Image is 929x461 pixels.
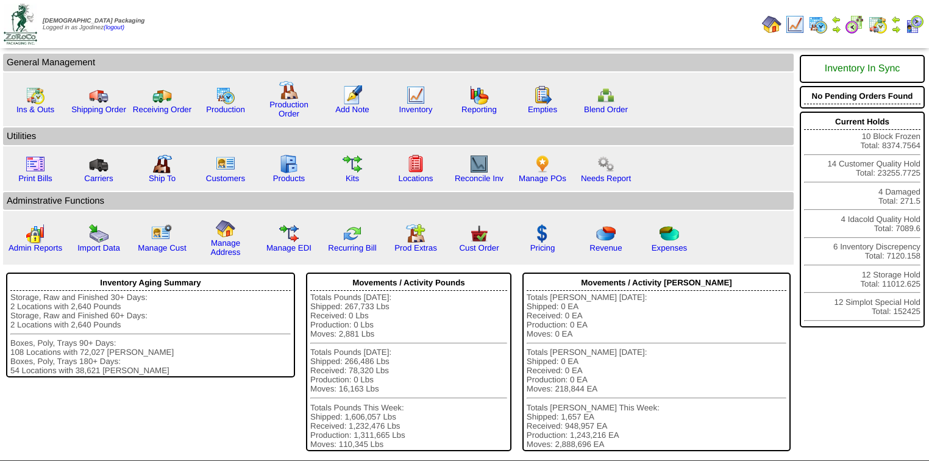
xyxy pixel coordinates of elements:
[206,105,245,114] a: Production
[89,85,109,105] img: truck.gif
[216,85,235,105] img: calendarprod.gif
[808,15,828,34] img: calendarprod.gif
[596,85,616,105] img: network.png
[459,243,499,252] a: Cust Order
[785,15,805,34] img: line_graph.gif
[18,174,52,183] a: Print Bills
[89,154,109,174] img: truck3.gif
[310,293,507,449] div: Totals Pounds [DATE]: Shipped: 267,733 Lbs Received: 0 Lbs Production: 0 Lbs Moves: 2,881 Lbs Tot...
[84,174,113,183] a: Carriers
[581,174,631,183] a: Needs Report
[804,57,920,80] div: Inventory In Sync
[4,4,37,45] img: zoroco-logo-small.webp
[273,174,305,183] a: Products
[762,15,781,34] img: home.gif
[3,127,794,145] td: Utilities
[10,293,291,375] div: Storage, Raw and Finished 30+ Days: 2 Locations with 2,640 Pounds Storage, Raw and Finished 60+ D...
[279,154,299,174] img: cabinet.gif
[399,105,433,114] a: Inventory
[800,112,925,327] div: 10 Block Frozen Total: 8374.7564 14 Customer Quality Hold Total: 23255.7725 4 Damaged Total: 271....
[138,243,186,252] a: Manage Cust
[26,224,45,243] img: graph2.png
[149,174,176,183] a: Ship To
[530,243,555,252] a: Pricing
[335,105,369,114] a: Add Note
[660,224,679,243] img: pie_chart2.png
[343,224,362,243] img: reconcile.gif
[469,154,489,174] img: line_graph2.gif
[269,100,308,118] a: Production Order
[406,224,425,243] img: prodextras.gif
[469,224,489,243] img: cust_order.png
[9,243,62,252] a: Admin Reports
[455,174,504,183] a: Reconcile Inv
[584,105,628,114] a: Blend Order
[845,15,864,34] img: calendarblend.gif
[279,80,299,100] img: factory.gif
[527,275,786,291] div: Movements / Activity [PERSON_NAME]
[211,238,241,257] a: Manage Address
[528,105,557,114] a: Empties
[394,243,437,252] a: Prod Extras
[346,174,359,183] a: Kits
[43,18,144,24] span: [DEMOGRAPHIC_DATA] Packaging
[216,219,235,238] img: home.gif
[133,105,191,114] a: Receiving Order
[533,224,552,243] img: dollar.gif
[398,174,433,183] a: Locations
[831,24,841,34] img: arrowright.gif
[527,293,786,449] div: Totals [PERSON_NAME] [DATE]: Shipped: 0 EA Received: 0 EA Production: 0 EA Moves: 0 EA Totals [PE...
[804,88,920,104] div: No Pending Orders Found
[804,114,920,130] div: Current Holds
[89,224,109,243] img: import.gif
[104,24,124,31] a: (logout)
[596,224,616,243] img: pie_chart.png
[589,243,622,252] a: Revenue
[343,85,362,105] img: orders.gif
[868,15,888,34] img: calendarinout.gif
[891,15,901,24] img: arrowleft.gif
[3,192,794,210] td: Adminstrative Functions
[406,154,425,174] img: locations.gif
[16,105,54,114] a: Ins & Outs
[26,85,45,105] img: calendarinout.gif
[891,24,901,34] img: arrowright.gif
[206,174,245,183] a: Customers
[26,154,45,174] img: invoice2.gif
[596,154,616,174] img: workflow.png
[343,154,362,174] img: workflow.gif
[469,85,489,105] img: graph.gif
[77,243,120,252] a: Import Data
[152,85,172,105] img: truck2.gif
[216,154,235,174] img: customers.gif
[152,154,172,174] img: factory2.gif
[831,15,841,24] img: arrowleft.gif
[10,275,291,291] div: Inventory Aging Summary
[266,243,311,252] a: Manage EDI
[3,54,794,71] td: General Management
[310,275,507,291] div: Movements / Activity Pounds
[328,243,376,252] a: Recurring Bill
[533,154,552,174] img: po.png
[406,85,425,105] img: line_graph.gif
[43,18,144,31] span: Logged in as Jgodinez
[652,243,688,252] a: Expenses
[279,224,299,243] img: edi.gif
[151,224,174,243] img: managecust.png
[71,105,126,114] a: Shipping Order
[519,174,566,183] a: Manage POs
[461,105,497,114] a: Reporting
[905,15,924,34] img: calendarcustomer.gif
[533,85,552,105] img: workorder.gif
